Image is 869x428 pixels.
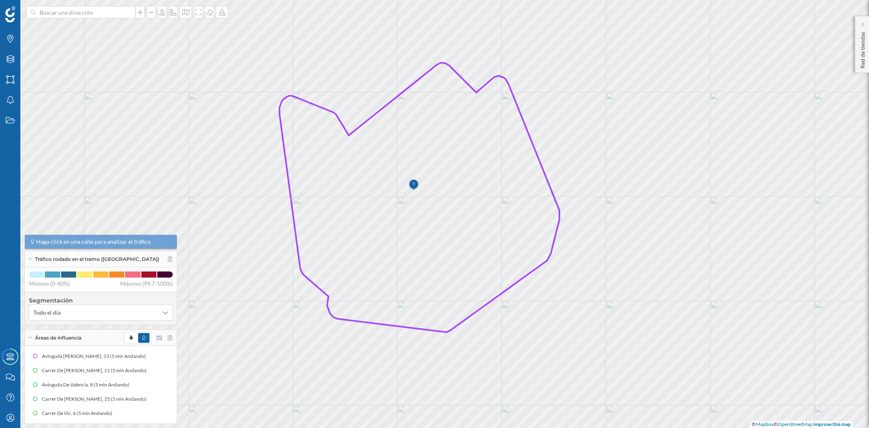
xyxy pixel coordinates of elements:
[756,421,774,427] a: Mapbox
[42,381,134,389] div: Avinguda De València, 8 (5 min Andando)
[409,177,419,193] img: Marker
[33,309,61,317] span: Todo el día
[858,29,867,68] p: Red de tiendas
[120,280,173,288] span: Máximo (99,7-100%)
[813,421,851,427] a: Improve this map
[5,6,15,22] img: Geoblink Logo
[750,421,853,428] div: © ©
[29,280,70,288] span: Mínimo (0-40%)
[35,334,81,342] span: Áreas de influencia
[36,238,151,246] span: Haga click en una calle para analizar el tráfico
[35,256,159,263] span: Tráfico rodado en el tramo ([GEOGRAPHIC_DATA])
[778,421,812,427] a: OpenStreetMap
[42,352,150,360] div: Avinguda [PERSON_NAME], 23 (5 min Andando)
[42,366,151,375] div: Carrer De [PERSON_NAME], 21 (5 min Andando)
[42,409,117,417] div: Carrer De Vic, 6 (5 min Andando)
[29,296,173,304] h4: Segmentación
[42,395,151,403] div: Carrer De [PERSON_NAME], 25 (5 min Andando)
